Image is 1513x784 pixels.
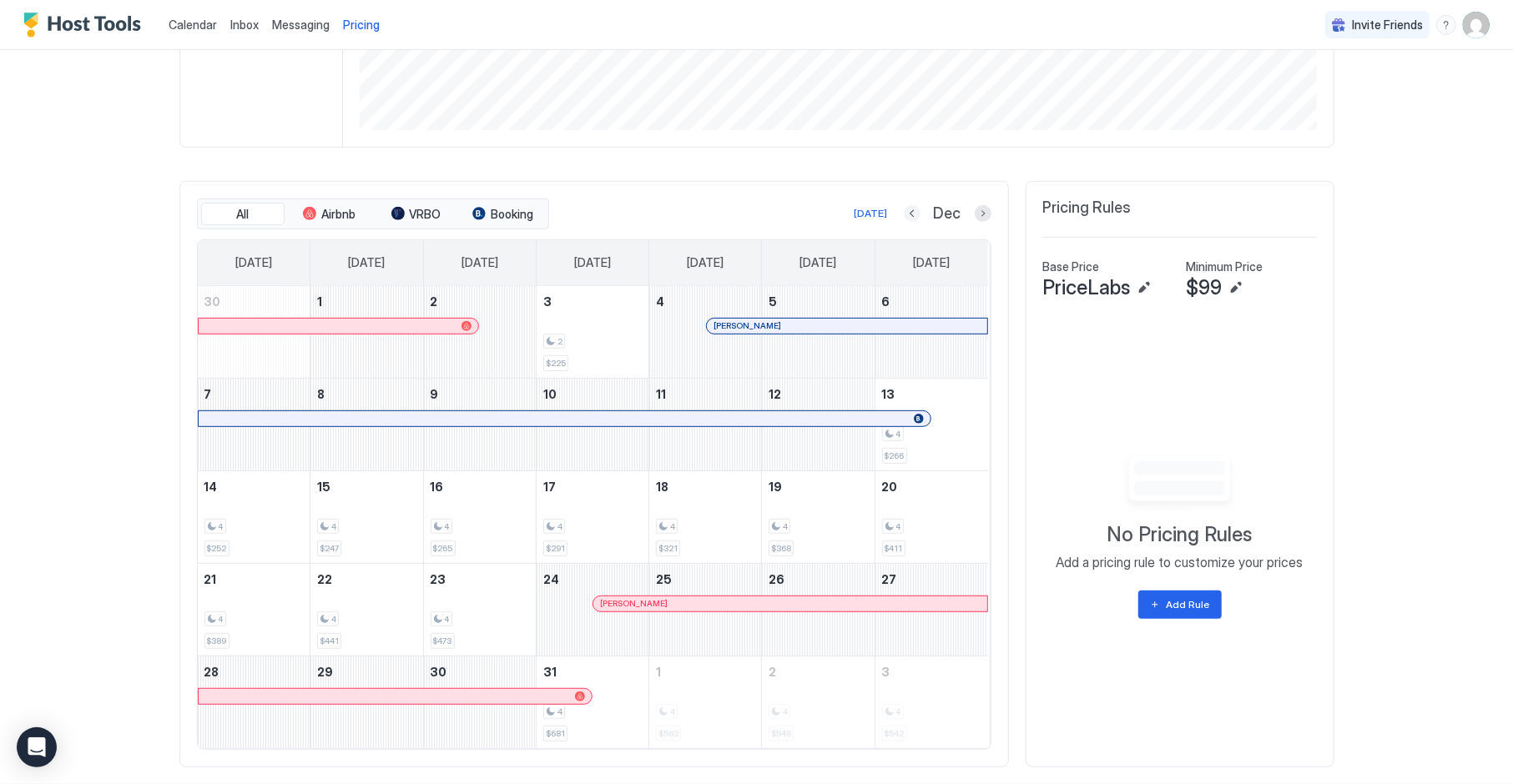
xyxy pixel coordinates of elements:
[423,378,536,470] td: December 9, 2025
[769,387,781,401] span: 12
[310,563,423,656] td: December 22, 2025
[169,16,217,33] a: Calendar
[762,286,875,379] td: December 5, 2025
[1107,450,1252,515] div: Empty image
[546,728,565,739] span: $681
[431,387,439,401] span: 9
[771,543,791,554] span: $368
[198,378,310,470] td: December 7, 2025
[321,207,356,222] span: Airbnb
[537,286,648,317] a: December 3, 2025
[317,665,333,679] span: 29
[1043,259,1100,274] span: Base Price
[769,665,776,679] span: 2
[310,656,422,687] a: December 29, 2025
[198,656,310,748] td: December 28, 2025
[1463,12,1490,38] div: User profile
[423,563,536,656] td: December 23, 2025
[762,470,875,563] td: December 19, 2025
[23,13,149,38] a: Host Tools Logo
[543,480,556,494] span: 17
[320,543,339,554] span: $247
[1352,18,1423,33] span: Invite Friends
[198,379,310,410] a: December 7, 2025
[714,320,781,331] span: [PERSON_NAME]
[491,207,533,222] span: Booking
[670,240,740,285] a: Thursday
[687,255,724,270] span: [DATE]
[169,18,217,32] span: Calendar
[198,656,310,687] a: December 28, 2025
[896,429,901,440] span: 4
[543,665,557,679] span: 31
[288,203,371,226] button: Airbnb
[310,656,423,748] td: December 29, 2025
[769,294,777,309] span: 5
[310,286,422,317] a: December 1, 2025
[198,286,310,379] td: November 30, 2025
[658,543,678,554] span: $321
[557,706,562,717] span: 4
[656,387,666,401] span: 11
[875,379,988,410] a: December 13, 2025
[204,572,217,586] span: 21
[310,564,422,595] a: December 22, 2025
[882,572,897,586] span: 27
[882,294,890,309] span: 6
[762,656,874,687] a: January 2, 2026
[17,727,57,767] div: Open Intercom Messenger
[230,18,259,32] span: Inbox
[431,665,447,679] span: 30
[762,563,875,656] td: December 26, 2025
[310,379,422,410] a: December 8, 2025
[310,286,423,379] td: December 1, 2025
[649,470,762,563] td: December 18, 2025
[272,18,330,32] span: Messaging
[272,16,330,33] a: Messaging
[198,471,310,502] a: December 14, 2025
[882,480,898,494] span: 20
[207,636,227,646] span: $389
[882,665,890,679] span: 3
[649,378,762,470] td: December 11, 2025
[762,379,874,410] a: December 12, 2025
[1107,522,1253,547] span: No Pricing Rules
[557,521,562,532] span: 4
[882,387,895,401] span: 13
[433,636,452,646] span: $473
[896,240,966,285] a: Saturday
[762,656,875,748] td: January 2, 2026
[557,240,628,285] a: Wednesday
[800,255,837,270] span: [DATE]
[219,240,289,285] a: Sunday
[537,564,648,595] a: December 24, 2025
[546,358,566,369] span: $225
[769,480,782,494] span: 19
[198,563,310,656] td: December 21, 2025
[198,286,310,317] a: November 30, 2025
[204,294,221,309] span: 30
[331,521,336,532] span: 4
[423,286,536,379] td: December 2, 2025
[934,204,961,224] span: Dec
[543,572,559,586] span: 24
[348,255,385,270] span: [DATE]
[543,294,552,309] span: 3
[320,636,339,646] span: $441
[1057,554,1304,570] span: Add a pricing rule to customize your prices
[431,480,444,494] span: 16
[875,656,988,687] a: January 3, 2026
[649,286,761,317] a: December 4, 2025
[656,572,672,586] span: 25
[536,563,648,656] td: December 24, 2025
[331,614,336,625] span: 4
[855,206,888,221] div: [DATE]
[1043,199,1132,218] span: Pricing Rules
[546,543,565,554] span: $291
[1138,591,1222,619] button: Add Rule
[204,665,219,679] span: 28
[1187,275,1223,300] span: $99
[656,480,668,494] span: 18
[536,470,648,563] td: December 17, 2025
